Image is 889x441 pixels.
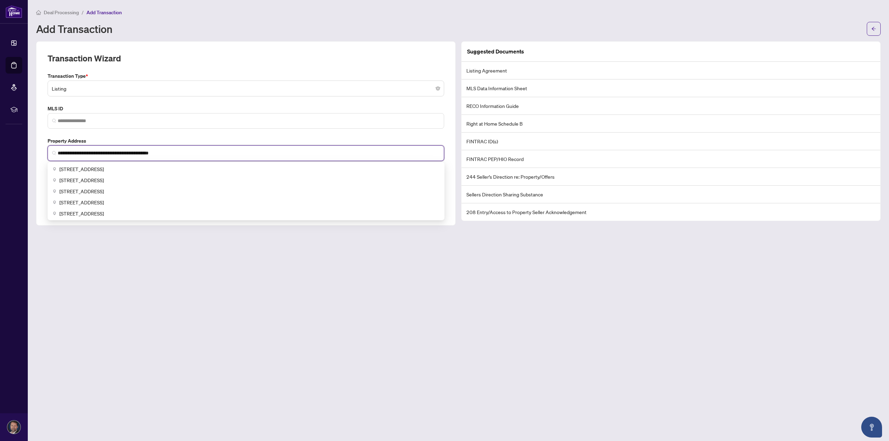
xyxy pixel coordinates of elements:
[467,47,524,56] article: Suggested Documents
[462,168,880,186] li: 244 Seller’s Direction re: Property/Offers
[44,9,79,16] span: Deal Processing
[48,105,444,112] label: MLS ID
[52,119,56,123] img: search_icon
[52,82,440,95] span: Listing
[52,151,56,155] img: search_icon
[59,176,104,184] span: [STREET_ADDRESS]
[59,187,104,195] span: [STREET_ADDRESS]
[48,137,444,145] label: Property Address
[436,86,440,91] span: close-circle
[36,23,113,34] h1: Add Transaction
[462,97,880,115] li: RECO Information Guide
[82,8,84,16] li: /
[7,421,20,434] img: Profile Icon
[861,417,882,438] button: Open asap
[59,210,104,217] span: [STREET_ADDRESS]
[462,186,880,203] li: Sellers Direction Sharing Substance
[462,133,880,150] li: FINTRAC ID(s)
[48,53,121,64] h2: Transaction Wizard
[59,198,104,206] span: [STREET_ADDRESS]
[462,150,880,168] li: FINTRAC PEP/HIO Record
[462,62,880,79] li: Listing Agreement
[36,10,41,15] span: home
[462,115,880,133] li: Right at Home Schedule B
[871,26,876,31] span: arrow-left
[462,79,880,97] li: MLS Data Information Sheet
[48,72,444,80] label: Transaction Type
[6,5,22,18] img: logo
[462,203,880,221] li: 208 Entry/Access to Property Seller Acknowledgement
[86,9,122,16] span: Add Transaction
[59,165,104,173] span: [STREET_ADDRESS]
